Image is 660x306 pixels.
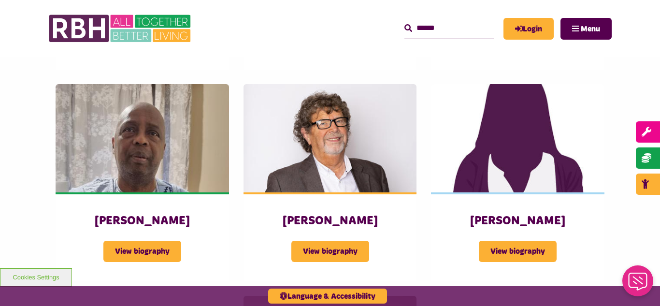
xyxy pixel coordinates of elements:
a: [PERSON_NAME] View biography [431,84,604,281]
span: Menu [581,25,600,33]
a: [PERSON_NAME] View biography [244,84,417,281]
a: [PERSON_NAME] View biography [56,84,229,281]
img: Olufemi Shangobiyi [56,84,229,192]
span: View biography [103,241,181,262]
input: Search [404,18,494,39]
button: Navigation [560,18,612,40]
a: MyRBH [503,18,554,40]
h3: [PERSON_NAME] [263,214,398,229]
span: View biography [291,241,369,262]
iframe: Netcall Web Assistant for live chat [617,262,660,306]
button: Language & Accessibility [268,289,387,304]
h3: [PERSON_NAME] [450,214,585,229]
img: RBH [48,10,193,47]
span: View biography [479,241,557,262]
h3: [PERSON_NAME] [75,214,210,229]
img: Mark Slater [244,84,417,192]
img: Female 3 [431,84,604,192]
